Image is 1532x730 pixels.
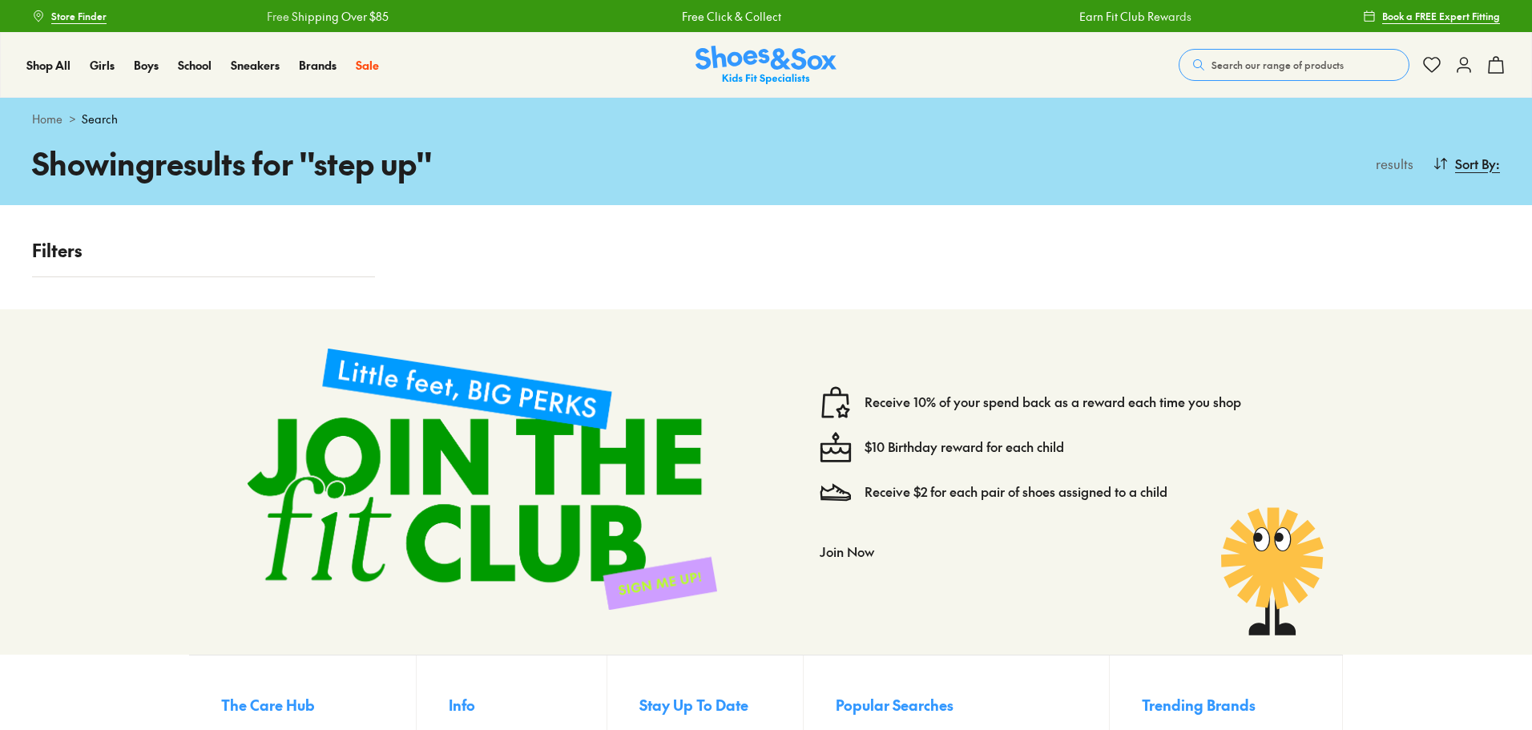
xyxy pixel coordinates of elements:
[865,483,1167,501] a: Receive $2 for each pair of shoes assigned to a child
[1142,688,1310,723] button: Trending Brands
[26,57,71,73] span: Shop All
[275,8,374,25] a: Free Click & Collect
[26,57,71,74] a: Shop All
[1382,9,1500,23] span: Book a FREE Expert Fitting
[134,57,159,73] span: Boys
[449,694,475,716] span: Info
[836,688,1110,723] button: Popular Searches
[231,57,280,74] a: Sneakers
[639,688,803,723] button: Stay Up To Date
[449,688,607,723] button: Info
[299,57,337,74] a: Brands
[1179,49,1409,81] button: Search our range of products
[221,322,743,635] img: sign-up-footer.png
[820,534,874,569] button: Join Now
[836,694,953,716] span: Popular Searches
[90,57,115,74] a: Girls
[51,9,107,23] span: Store Finder
[1211,58,1344,72] span: Search our range of products
[820,476,852,508] img: Vector_3098.svg
[865,438,1064,456] a: $10 Birthday reward for each child
[32,2,107,30] a: Store Finder
[1142,694,1256,716] span: Trending Brands
[695,46,837,85] img: SNS_Logo_Responsive.svg
[1455,154,1496,173] span: Sort By
[82,111,118,127] span: Search
[1071,8,1193,25] a: Free Shipping Over $85
[356,57,379,73] span: Sale
[1433,146,1500,181] button: Sort By:
[90,57,115,73] span: Girls
[1369,154,1413,173] p: results
[32,140,766,186] h1: Showing results for " step up "
[231,57,280,73] span: Sneakers
[1496,154,1500,173] span: :
[32,237,375,264] p: Filters
[221,688,416,723] button: The Care Hub
[32,111,62,127] a: Home
[356,57,379,74] a: Sale
[820,386,852,418] img: vector1.svg
[299,57,337,73] span: Brands
[134,57,159,74] a: Boys
[178,57,212,73] span: School
[178,57,212,74] a: School
[672,8,784,25] a: Earn Fit Club Rewards
[221,694,315,716] span: The Care Hub
[820,431,852,463] img: cake--candle-birthday-event-special-sweet-cake-bake.svg
[639,694,748,716] span: Stay Up To Date
[865,393,1241,411] a: Receive 10% of your spend back as a reward each time you shop
[32,111,1500,127] div: >
[695,46,837,85] a: Shoes & Sox
[1363,2,1500,30] a: Book a FREE Expert Fitting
